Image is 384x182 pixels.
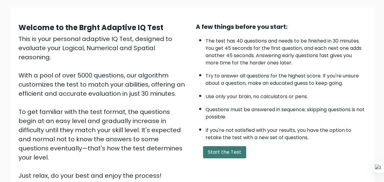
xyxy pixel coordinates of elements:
li: The test has 40 questions and needs to be finished in 30 minutes. You get 45 seconds for the firs... [206,34,366,67]
b: Welcome to the Brght Adaptive IQ Test [19,22,163,33]
li: Try to answer all questions for the highest score. If you're unsure about a question, make an edu... [206,69,366,87]
button: Start the Test [203,146,246,158]
li: If you're not satisfied with your results, you have the option to retake the test with a new set ... [206,124,366,141]
div: A few things before you start: [196,22,366,31]
li: Use only your brain, no calculators or pens. [206,90,366,100]
li: Questions must be answered in sequence; skipping questions is not possible. [206,103,366,121]
div: This is your personal adaptive IQ Test, designed to evaluate your Logical, Numerical and Spatial ... [19,34,189,180]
